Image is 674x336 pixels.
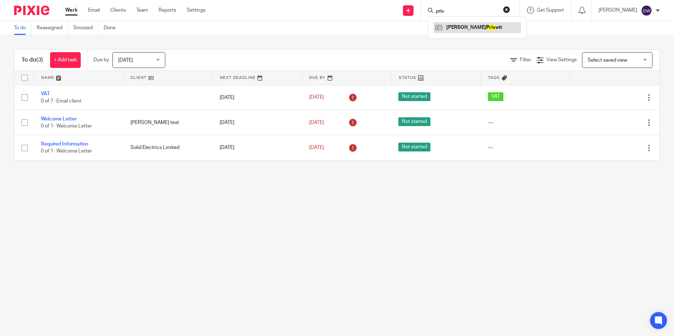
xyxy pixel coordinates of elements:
div: --- [488,119,563,126]
a: Team [136,7,148,14]
a: To do [14,21,31,35]
td: [DATE] [213,135,302,160]
span: 0 of 7 · Email client [41,99,81,104]
p: Due by [93,56,109,63]
span: View Settings [546,57,577,62]
h1: To do [22,56,43,64]
a: Work [65,7,78,14]
span: Not started [398,92,430,101]
span: (3) [36,57,43,63]
td: [DATE] [213,85,302,110]
a: Welcome Letter [41,117,76,122]
a: Clients [110,7,126,14]
div: --- [488,144,563,151]
span: [DATE] [309,95,324,100]
a: Settings [187,7,206,14]
a: Required Information [41,142,88,147]
td: [DATE] [213,110,302,135]
span: Tags [488,76,500,80]
td: Solid Electrics Limited [123,135,213,160]
a: + Add task [50,52,81,68]
a: Email [88,7,100,14]
span: Select saved view [588,58,627,63]
a: Snoozed [73,21,98,35]
p: [PERSON_NAME] [599,7,637,14]
span: [DATE] [309,145,324,150]
img: svg%3E [641,5,652,16]
span: VAT [488,92,503,101]
span: Not started [398,117,430,126]
input: Search [435,8,498,15]
button: Clear [503,6,510,13]
td: [PERSON_NAME] test [123,110,213,135]
span: [DATE] [309,120,324,125]
img: Pixie [14,6,49,15]
a: Done [104,21,121,35]
a: VAT [41,91,50,96]
span: Filter [520,57,531,62]
span: [DATE] [118,58,133,63]
span: 0 of 1 · Welcome Letter [41,124,92,129]
span: Get Support [537,8,564,13]
a: Reports [159,7,176,14]
span: Not started [398,143,430,151]
a: Reassigned [37,21,68,35]
span: 0 of 1 · Welcome Letter [41,149,92,154]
